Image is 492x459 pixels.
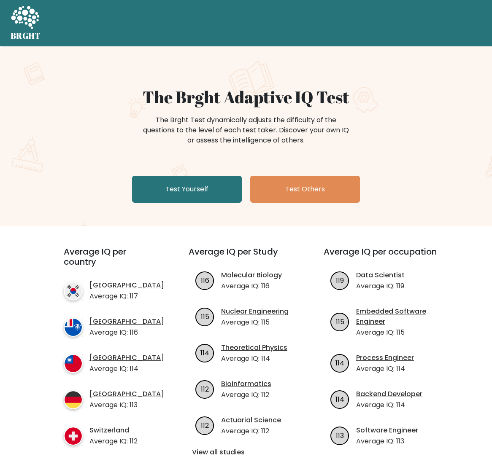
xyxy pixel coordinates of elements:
text: 115 [335,317,344,327]
img: country [64,318,83,337]
p: Average IQ: 115 [356,327,438,338]
text: 116 [200,276,209,285]
p: Average IQ: 119 [356,281,405,291]
a: Process Engineer [356,353,414,363]
h3: Average IQ per country [64,247,158,277]
p: Average IQ: 112 [221,390,271,400]
a: Bioinformatics [221,379,271,389]
a: BRGHT [11,3,41,43]
a: Data Scientist [356,270,405,280]
a: Nuclear Engineering [221,306,289,317]
a: Software Engineer [356,425,418,435]
h3: Average IQ per Study [189,247,303,267]
img: country [64,390,83,409]
p: Average IQ: 116 [89,327,164,338]
a: Test Yourself [132,176,242,203]
a: Theoretical Physics [221,343,287,353]
a: [GEOGRAPHIC_DATA] [89,317,164,327]
text: 113 [336,431,344,440]
text: 114 [335,395,344,404]
p: Average IQ: 117 [89,291,164,301]
p: Average IQ: 113 [89,400,164,410]
p: Average IQ: 114 [356,364,414,374]
p: Average IQ: 112 [89,436,138,446]
p: Average IQ: 113 [356,436,418,446]
p: Average IQ: 116 [221,281,282,291]
h3: Average IQ per occupation [324,247,438,267]
a: [GEOGRAPHIC_DATA] [89,353,164,363]
img: country [64,282,83,301]
a: Molecular Biology [221,270,282,280]
a: [GEOGRAPHIC_DATA] [89,280,164,290]
div: The Brght Test dynamically adjusts the difficulty of the questions to the level of each test take... [141,115,351,145]
a: Embedded Software Engineer [356,306,438,327]
a: [GEOGRAPHIC_DATA] [89,389,164,399]
a: Switzerland [89,425,138,435]
a: Actuarial Science [221,415,281,425]
text: 114 [335,358,344,368]
img: country [64,354,83,373]
img: country [64,427,83,446]
a: Test Others [250,176,360,203]
p: Average IQ: 114 [221,354,287,364]
text: 119 [336,276,344,285]
p: Average IQ: 114 [89,364,164,374]
text: 112 [201,384,209,394]
text: 115 [200,312,209,322]
h1: The Brght Adaptive IQ Test [40,87,452,107]
a: Backend Developer [356,389,422,399]
text: 112 [201,421,209,430]
p: Average IQ: 114 [356,400,422,410]
p: Average IQ: 112 [221,426,281,436]
p: Average IQ: 115 [221,317,289,327]
h5: BRGHT [11,31,41,41]
text: 114 [200,348,209,358]
a: View all studies [192,447,300,457]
